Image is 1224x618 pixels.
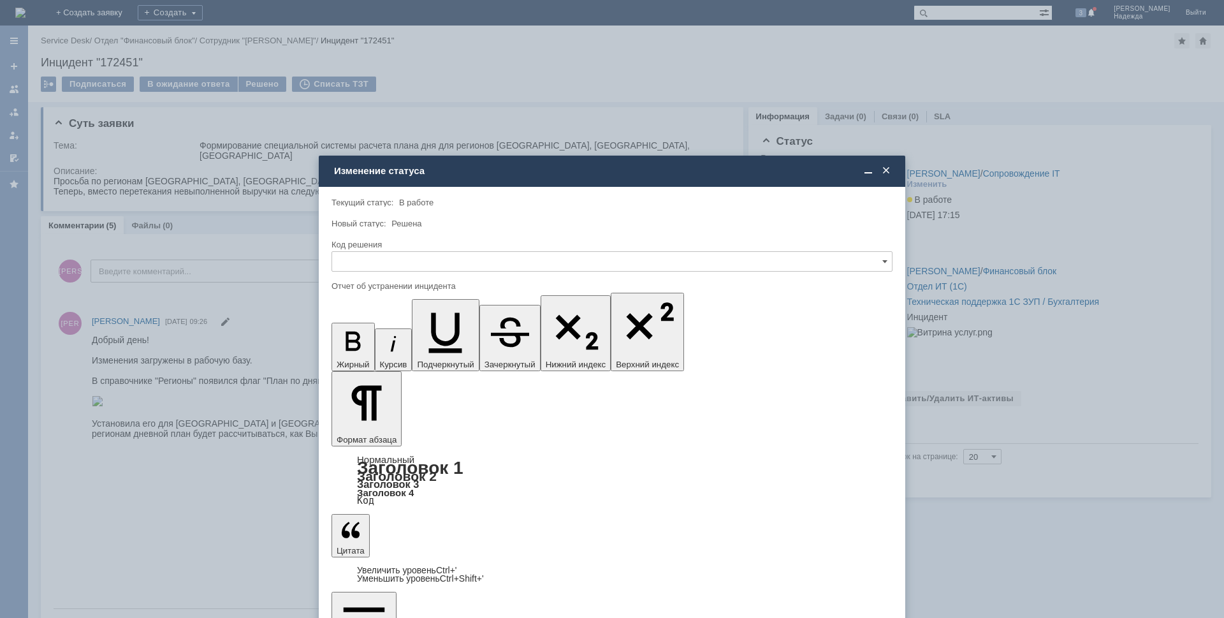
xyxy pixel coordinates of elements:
[880,165,892,177] span: Закрыть
[479,305,541,371] button: Зачеркнутый
[337,546,365,555] span: Цитата
[417,360,474,369] span: Подчеркнутый
[541,295,611,371] button: Нижний индекс
[331,514,370,557] button: Цитата
[440,573,484,584] span: Ctrl+Shift+'
[357,487,414,498] a: Заголовок 4
[334,165,892,177] div: Изменение статуса
[331,282,890,290] div: Отчет об устранении инцидента
[357,458,463,478] a: Заголовок 1
[357,565,457,575] a: Increase
[412,299,479,371] button: Подчеркнутый
[546,360,606,369] span: Нижний индекс
[357,478,419,490] a: Заголовок 3
[357,495,374,506] a: Код
[357,469,437,483] a: Заголовок 2
[331,240,890,249] div: Код решения
[616,360,679,369] span: Верхний индекс
[436,565,457,575] span: Ctrl+'
[331,219,386,228] label: Новый статус:
[331,371,402,446] button: Формат абзаца
[611,293,684,371] button: Верхний индекс
[380,360,407,369] span: Курсив
[391,219,421,228] span: Решена
[399,198,433,207] span: В работе
[357,454,414,465] a: Нормальный
[337,360,370,369] span: Жирный
[331,198,393,207] label: Текущий статус:
[331,566,892,583] div: Цитата
[337,435,397,445] span: Формат абзаца
[484,360,535,369] span: Зачеркнутый
[331,323,375,371] button: Жирный
[357,573,484,584] a: Decrease
[331,455,892,505] div: Формат абзаца
[862,165,875,177] span: Свернуть (Ctrl + M)
[375,328,412,371] button: Курсив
